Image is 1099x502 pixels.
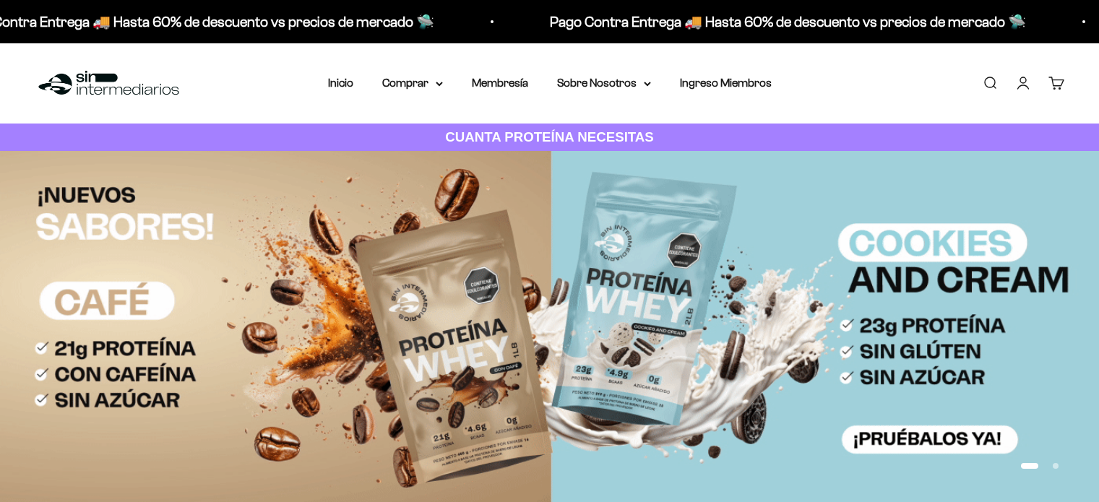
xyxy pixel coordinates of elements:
a: Inicio [328,77,353,89]
a: Ingreso Miembros [680,77,772,89]
summary: Sobre Nosotros [557,74,651,92]
a: Membresía [472,77,528,89]
summary: Comprar [382,74,443,92]
p: Pago Contra Entrega 🚚 Hasta 60% de descuento vs precios de mercado 🛸 [494,10,970,33]
strong: CUANTA PROTEÍNA NECESITAS [445,129,654,144]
